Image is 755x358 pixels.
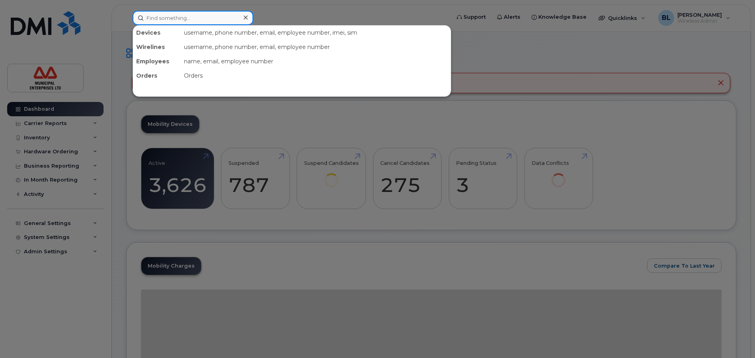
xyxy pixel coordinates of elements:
[181,25,451,40] div: username, phone number, email, employee number, imei, sim
[133,25,181,40] div: Devices
[181,68,451,83] div: Orders
[133,68,181,83] div: Orders
[181,54,451,68] div: name, email, employee number
[181,40,451,54] div: username, phone number, email, employee number
[133,54,181,68] div: Employees
[133,40,181,54] div: Wirelines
